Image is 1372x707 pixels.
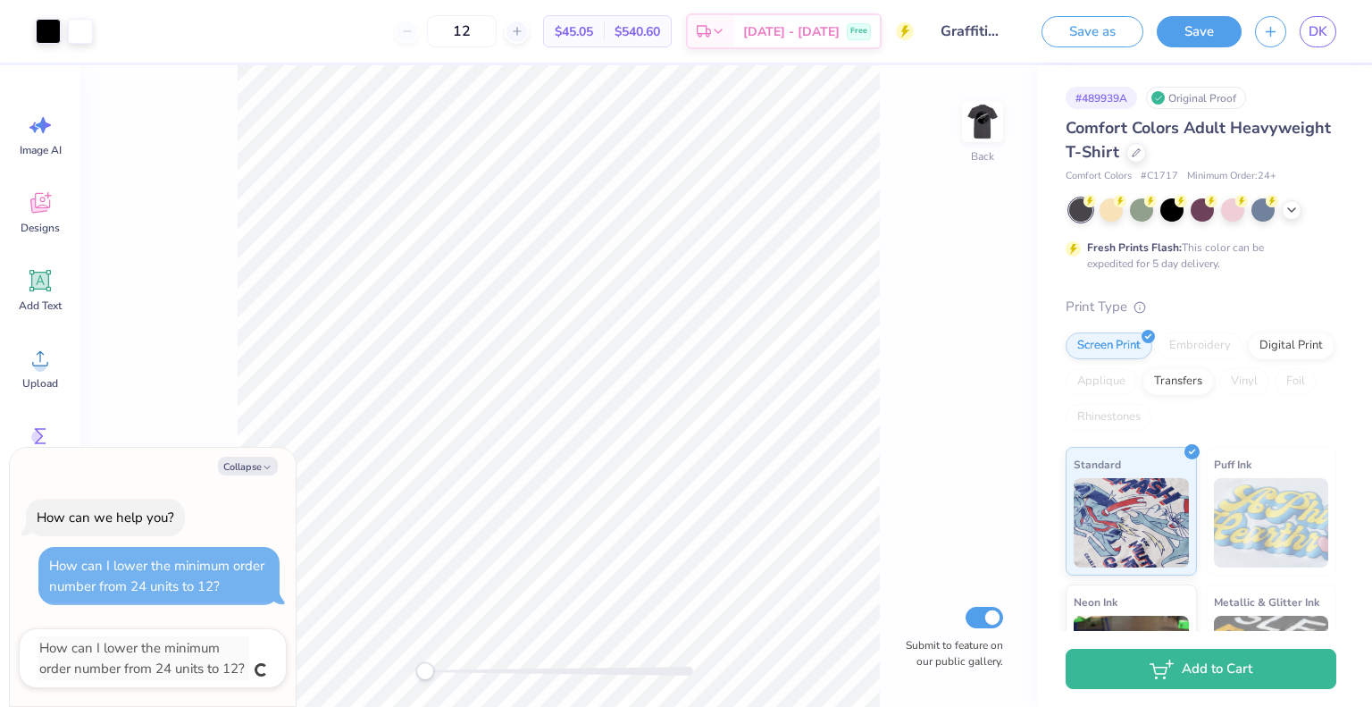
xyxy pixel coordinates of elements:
span: Metallic & Glitter Ink [1214,593,1319,611]
span: Upload [22,376,58,391]
div: Transfers [1142,368,1214,395]
div: Accessibility label [416,662,434,680]
span: [DATE] - [DATE] [743,22,840,41]
span: # C1717 [1141,169,1178,184]
div: How can we help you? [37,509,174,526]
div: # 489939A [1066,87,1137,109]
span: Standard [1074,455,1121,474]
input: – – [427,15,497,47]
div: How can I lower the minimum order number from 24 units to 12? [49,557,264,595]
div: Foil [1275,368,1317,395]
textarea: How can I lower the minimum order number from 24 units to 12? [38,636,249,680]
button: Collapse [218,457,278,476]
span: $540.60 [615,22,660,41]
div: Back [971,148,994,164]
img: Metallic & Glitter Ink [1214,616,1329,705]
div: Rhinestones [1066,404,1152,431]
span: Free [850,25,867,38]
div: Print Type [1066,297,1336,317]
div: Digital Print [1248,332,1334,359]
div: Screen Print [1066,332,1152,359]
span: Neon Ink [1074,593,1117,611]
span: $45.05 [555,22,593,41]
img: Standard [1074,478,1189,568]
button: Save as [1042,16,1143,47]
div: This color can be expedited for 5 day delivery. [1087,240,1307,272]
div: Vinyl [1219,368,1269,395]
img: Neon Ink [1074,616,1189,705]
span: Image AI [20,143,62,157]
button: Add to Cart [1066,649,1336,689]
a: DK [1300,16,1336,47]
div: Original Proof [1146,87,1246,109]
div: Embroidery [1158,332,1242,359]
span: Minimum Order: 24 + [1187,169,1276,184]
span: Designs [21,221,60,235]
span: Comfort Colors [1066,169,1132,184]
button: Save [1157,16,1242,47]
strong: Fresh Prints Flash: [1087,240,1182,255]
input: Untitled Design [927,13,1015,49]
div: Applique [1066,368,1137,395]
label: Submit to feature on our public gallery. [896,637,1003,669]
img: Back [965,104,1000,139]
span: Comfort Colors Adult Heavyweight T-Shirt [1066,117,1331,163]
span: Add Text [19,299,62,313]
img: Puff Ink [1214,478,1329,568]
span: DK [1309,21,1327,42]
span: Puff Ink [1214,455,1251,474]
